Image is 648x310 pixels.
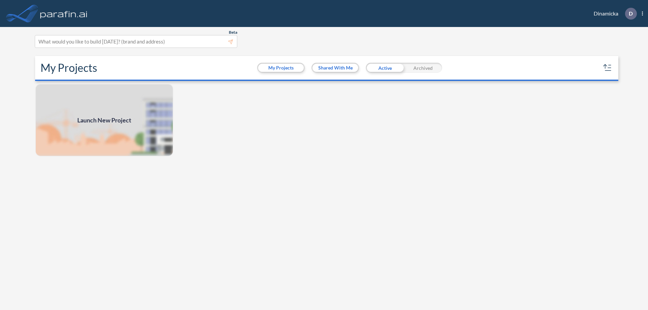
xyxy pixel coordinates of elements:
[584,8,643,20] div: Dinamicka
[77,116,131,125] span: Launch New Project
[40,61,97,74] h2: My Projects
[404,63,442,73] div: Archived
[366,63,404,73] div: Active
[35,84,173,157] img: add
[35,84,173,157] a: Launch New Project
[229,30,237,35] span: Beta
[602,62,613,73] button: sort
[258,64,304,72] button: My Projects
[313,64,358,72] button: Shared With Me
[39,7,89,20] img: logo
[629,10,633,17] p: D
